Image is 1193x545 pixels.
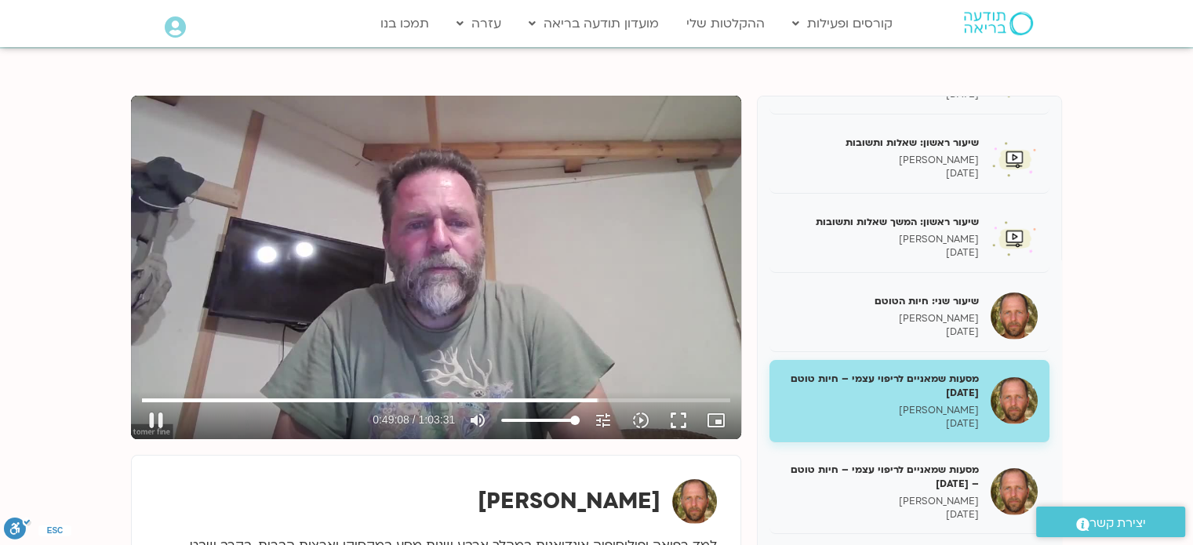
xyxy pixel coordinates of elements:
p: [PERSON_NAME] [781,233,979,246]
p: [PERSON_NAME] [781,495,979,508]
p: [PERSON_NAME] [781,154,979,167]
img: שיעור שני: חיות הטוטם [991,292,1038,340]
h5: שיעור שני: חיות הטוטם [781,294,979,308]
p: [DATE] [781,246,979,260]
h5: שיעור ראשון: שאלות ותשובות [781,136,979,150]
img: תומר פיין [672,479,717,524]
img: שיעור ראשון: המשך שאלות ותשובות [991,213,1038,260]
img: תודעה בריאה [964,12,1033,35]
p: [DATE] [781,325,979,339]
strong: [PERSON_NAME] [478,486,660,516]
a: תמכו בנו [373,9,437,38]
img: שיעור ראשון: שאלות ותשובות [991,134,1038,181]
img: מסעות שמאניים לריפוי עצמי – חיות טוטם 14/7/25 [991,377,1038,424]
a: ההקלטות שלי [678,9,773,38]
p: [DATE] [781,167,979,180]
img: מסעות שמאניים לריפוי עצמי – חיות טוטם – 21.7.25 [991,468,1038,515]
a: מועדון תודעה בריאה [521,9,667,38]
p: [PERSON_NAME] [781,312,979,325]
a: יצירת קשר [1036,507,1185,537]
p: [DATE] [781,417,979,431]
p: [DATE] [781,508,979,521]
span: יצירת קשר [1089,513,1146,534]
h5: מסעות שמאניים לריפוי עצמי – חיות טוטם – [DATE] [781,463,979,491]
h5: מסעות שמאניים לריפוי עצמי – חיות טוטם [DATE] [781,372,979,400]
p: [PERSON_NAME] [781,404,979,417]
a: קורסים ופעילות [784,9,900,38]
h5: שיעור ראשון: המשך שאלות ותשובות [781,215,979,229]
a: עזרה [449,9,509,38]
